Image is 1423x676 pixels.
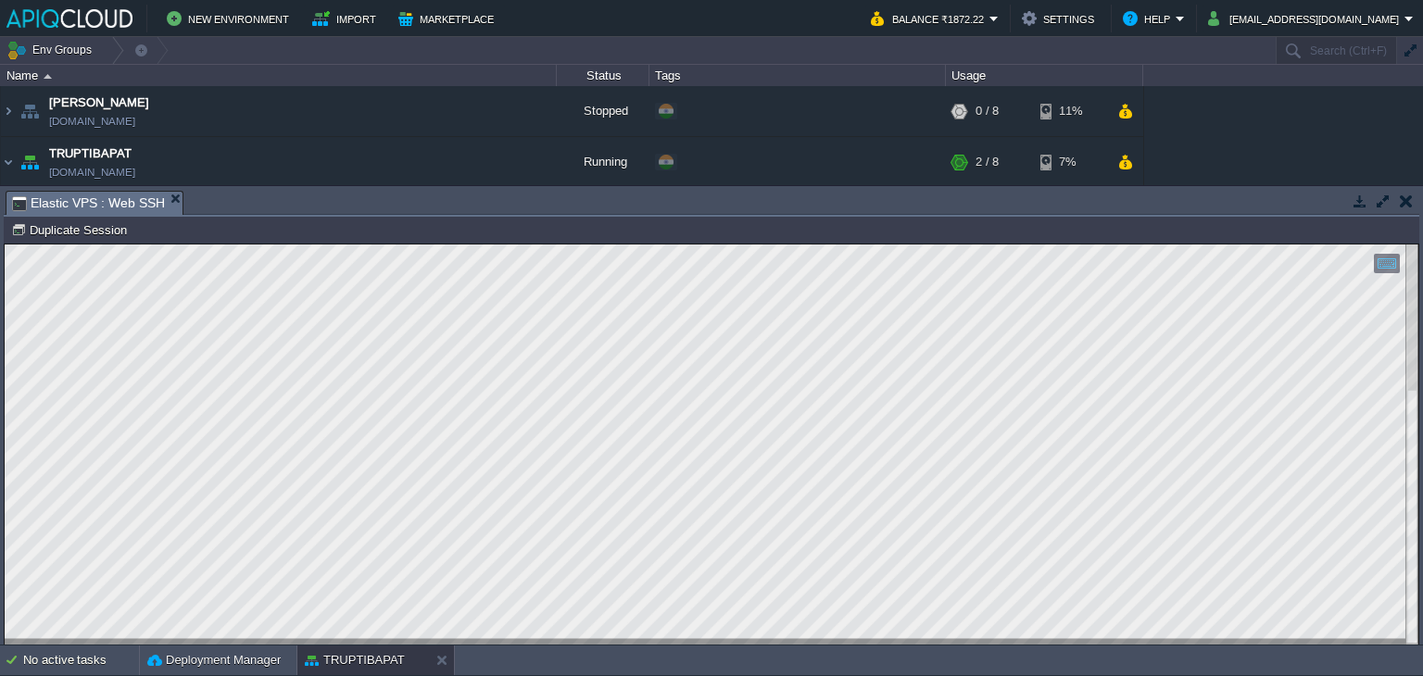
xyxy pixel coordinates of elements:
div: Stopped [557,86,649,136]
div: 2 / 8 [976,137,999,187]
img: AMDAwAAAACH5BAEAAAAALAAAAAABAAEAAAICRAEAOw== [1,86,16,136]
div: Name [2,65,556,86]
div: Tags [650,65,945,86]
div: Running [557,137,649,187]
img: APIQCloud [6,9,132,28]
a: [DOMAIN_NAME] [49,112,135,131]
div: Usage [947,65,1142,86]
button: Duplicate Session [11,221,132,238]
div: No active tasks [23,645,139,675]
button: Import [312,7,382,30]
a: [DOMAIN_NAME] [49,163,135,182]
div: Status [558,65,649,86]
span: Elastic VPS : Web SSH [12,192,165,215]
button: Balance ₹1872.22 [871,7,989,30]
img: AMDAwAAAACH5BAEAAAAALAAAAAABAAEAAAICRAEAOw== [1,137,16,187]
button: Help [1123,7,1176,30]
div: 7% [1040,137,1101,187]
button: Settings [1022,7,1100,30]
div: 0 / 8 [976,86,999,136]
button: New Environment [167,7,295,30]
button: Deployment Manager [147,651,281,670]
a: TRUPTIBAPAT [49,144,132,163]
button: Env Groups [6,37,98,63]
button: Marketplace [398,7,499,30]
img: AMDAwAAAACH5BAEAAAAALAAAAAABAAEAAAICRAEAOw== [44,74,52,79]
img: AMDAwAAAACH5BAEAAAAALAAAAAABAAEAAAICRAEAOw== [17,137,43,187]
button: TRUPTIBAPAT [305,651,405,670]
div: 11% [1040,86,1101,136]
button: [EMAIL_ADDRESS][DOMAIN_NAME] [1208,7,1404,30]
a: [PERSON_NAME] [49,94,149,112]
img: AMDAwAAAACH5BAEAAAAALAAAAAABAAEAAAICRAEAOw== [17,86,43,136]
